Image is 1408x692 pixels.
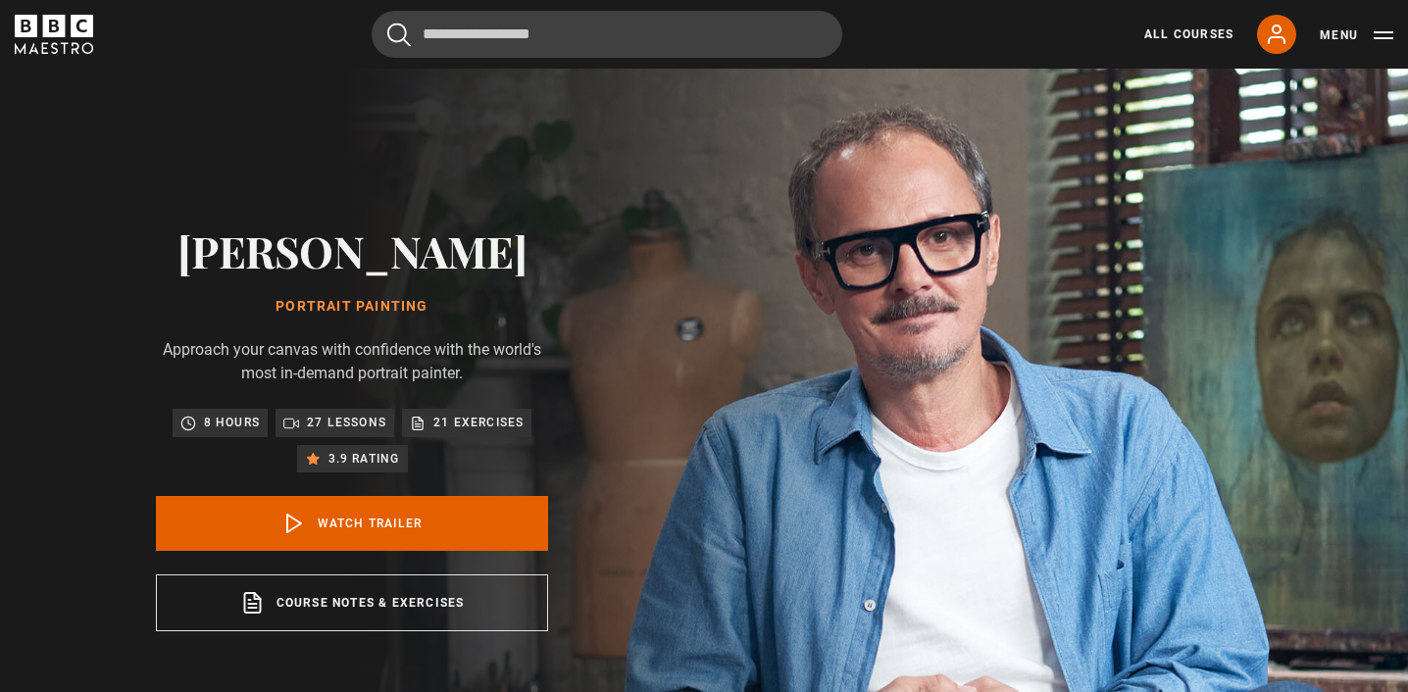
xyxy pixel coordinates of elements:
a: Course notes & exercises [156,574,548,631]
a: All Courses [1144,25,1233,43]
button: Submit the search query [387,23,411,47]
svg: BBC Maestro [15,15,93,54]
p: 27 lessons [307,413,386,432]
h2: [PERSON_NAME] [156,225,548,275]
h1: Portrait Painting [156,299,548,315]
p: 21 exercises [433,413,524,432]
a: Watch Trailer [156,496,548,551]
p: Approach your canvas with confidence with the world's most in-demand portrait painter. [156,338,548,385]
button: Toggle navigation [1320,25,1393,45]
p: 8 hours [204,413,260,432]
input: Search [372,11,842,58]
p: 3.9 rating [328,449,400,469]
